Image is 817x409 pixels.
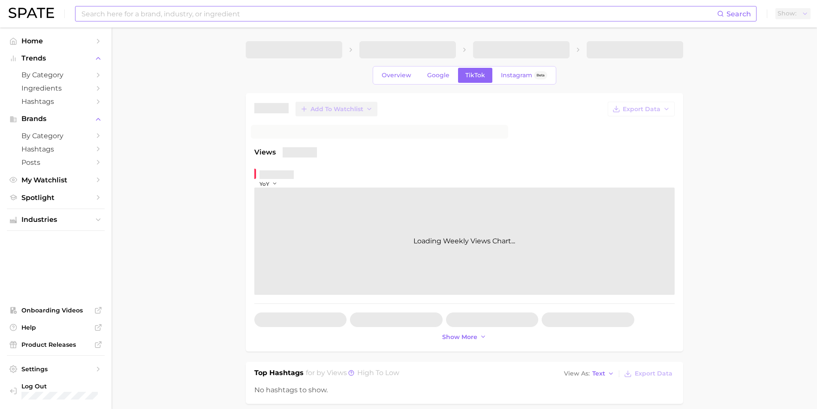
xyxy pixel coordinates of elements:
[7,304,105,317] a: Onboarding Videos
[21,194,90,202] span: Spotlight
[259,180,278,188] button: YoY
[21,365,90,373] span: Settings
[592,371,605,376] span: Text
[775,8,811,19] button: Show
[494,68,555,83] a: InstagramBeta
[442,333,477,341] span: Show more
[295,102,377,116] button: Add to Watchlist
[21,71,90,79] span: by Category
[7,95,105,108] a: Hashtags
[7,363,105,376] a: Settings
[7,213,105,226] button: Industries
[254,368,304,380] h1: Top Hashtags
[311,106,363,113] span: Add to Watchlist
[259,180,269,188] span: YoY
[21,176,90,184] span: My Watchlist
[7,173,105,187] a: My Watchlist
[635,370,672,377] span: Export Data
[7,191,105,204] a: Spotlight
[382,72,411,79] span: Overview
[21,145,90,153] span: Hashtags
[7,34,105,48] a: Home
[440,331,489,343] button: Show more
[537,72,545,79] span: Beta
[622,368,674,380] button: Export Data
[7,156,105,169] a: Posts
[7,82,105,95] a: Ingredients
[21,37,90,45] span: Home
[21,382,98,390] span: Log Out
[623,106,660,113] span: Export Data
[7,52,105,65] button: Trends
[564,371,590,376] span: View As
[420,68,457,83] a: Google
[254,147,276,158] span: Views
[7,338,105,351] a: Product Releases
[21,216,90,224] span: Industries
[7,321,105,334] a: Help
[562,368,617,379] button: View AsText
[465,72,485,79] span: TikTok
[458,68,492,83] a: TikTok
[21,324,90,331] span: Help
[21,158,90,167] span: Posts
[7,380,105,402] a: Log out. Currently logged in with e-mail unhokang@lghnh.com.
[254,385,675,395] div: No hashtags to show.
[21,97,90,106] span: Hashtags
[357,369,399,377] span: high to low
[254,188,675,295] div: Loading Weekly Views Chart...
[306,368,399,380] h2: for by Views
[21,341,90,348] span: Product Releases
[21,132,90,140] span: by Category
[501,72,532,79] span: Instagram
[21,84,90,92] span: Ingredients
[81,6,717,21] input: Search here for a brand, industry, or ingredient
[9,8,54,18] img: SPATE
[727,10,751,18] span: Search
[374,68,419,83] a: Overview
[7,112,105,125] button: Brands
[7,129,105,142] a: by Category
[778,11,796,16] span: Show
[21,306,90,314] span: Onboarding Videos
[427,72,449,79] span: Google
[21,55,90,62] span: Trends
[7,142,105,156] a: Hashtags
[608,102,675,116] button: Export Data
[21,115,90,123] span: Brands
[7,68,105,82] a: by Category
